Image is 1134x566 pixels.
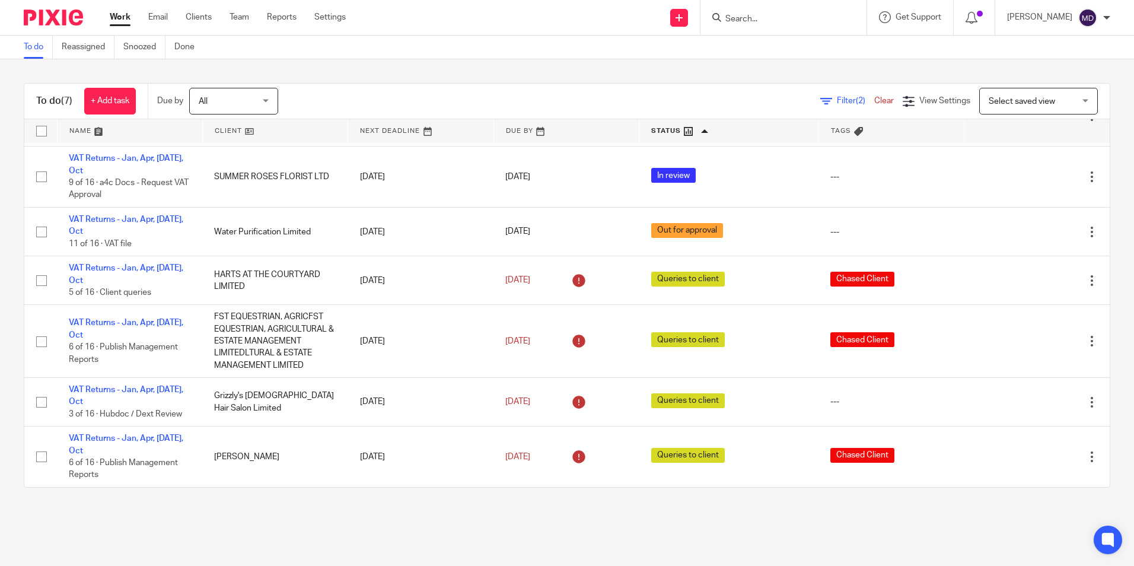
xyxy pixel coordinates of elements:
[505,337,530,345] span: [DATE]
[505,228,530,236] span: [DATE]
[202,208,348,256] td: Water Purification Limited
[36,95,72,107] h1: To do
[69,288,151,297] span: 5 of 16 · Client queries
[69,264,183,284] a: VAT Returns - Jan, Apr, [DATE], Oct
[24,36,53,59] a: To do
[69,459,178,479] span: 6 of 16 · Publish Management Reports
[1007,11,1072,23] p: [PERSON_NAME]
[69,154,183,174] a: VAT Returns - Jan, Apr, [DATE], Oct
[202,305,348,378] td: FST EQUESTRIAN, AGRICFST EQUESTRIAN, AGRICULTURAL & ESTATE MANAGEMENT LIMITEDLTURAL & ESTATE MANA...
[110,11,130,23] a: Work
[856,97,865,105] span: (2)
[202,147,348,208] td: SUMMER ROSES FLORIST LTD
[62,36,114,59] a: Reassigned
[348,378,493,427] td: [DATE]
[919,97,970,105] span: View Settings
[174,36,203,59] a: Done
[202,378,348,427] td: Grizzly's [DEMOGRAPHIC_DATA] Hair Salon Limited
[61,96,72,106] span: (7)
[348,208,493,256] td: [DATE]
[69,319,183,339] a: VAT Returns - Jan, Apr, [DATE], Oct
[69,343,178,364] span: 6 of 16 · Publish Management Reports
[84,88,136,115] a: + Add task
[830,226,952,238] div: ---
[230,11,249,23] a: Team
[651,168,696,183] span: In review
[69,240,132,248] span: 11 of 16 · VAT file
[831,128,851,134] span: Tags
[830,332,894,347] span: Chased Client
[267,11,297,23] a: Reports
[314,11,346,23] a: Settings
[505,453,530,461] span: [DATE]
[989,97,1055,106] span: Select saved view
[830,396,952,408] div: ---
[202,427,348,487] td: [PERSON_NAME]
[651,223,723,238] span: Out for approval
[724,14,831,25] input: Search
[1078,8,1097,27] img: svg%3E
[651,332,725,347] span: Queries to client
[505,398,530,406] span: [DATE]
[69,434,183,454] a: VAT Returns - Jan, Apr, [DATE], Oct
[69,215,183,236] a: VAT Returns - Jan, Apr, [DATE], Oct
[69,386,183,406] a: VAT Returns - Jan, Apr, [DATE], Oct
[837,97,874,105] span: Filter
[830,272,894,287] span: Chased Client
[69,410,182,418] span: 3 of 16 · Hubdoc / Dext Review
[24,9,83,26] img: Pixie
[148,11,168,23] a: Email
[186,11,212,23] a: Clients
[505,276,530,285] span: [DATE]
[199,97,208,106] span: All
[651,272,725,287] span: Queries to client
[651,448,725,463] span: Queries to client
[348,305,493,378] td: [DATE]
[874,97,894,105] a: Clear
[69,179,189,199] span: 9 of 16 · a4c Docs - Request VAT Approval
[123,36,165,59] a: Snoozed
[896,13,941,21] span: Get Support
[830,171,952,183] div: ---
[348,256,493,305] td: [DATE]
[651,393,725,408] span: Queries to client
[202,256,348,305] td: HARTS AT THE COURTYARD LIMITED
[348,427,493,487] td: [DATE]
[505,173,530,181] span: [DATE]
[348,147,493,208] td: [DATE]
[830,448,894,463] span: Chased Client
[157,95,183,107] p: Due by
